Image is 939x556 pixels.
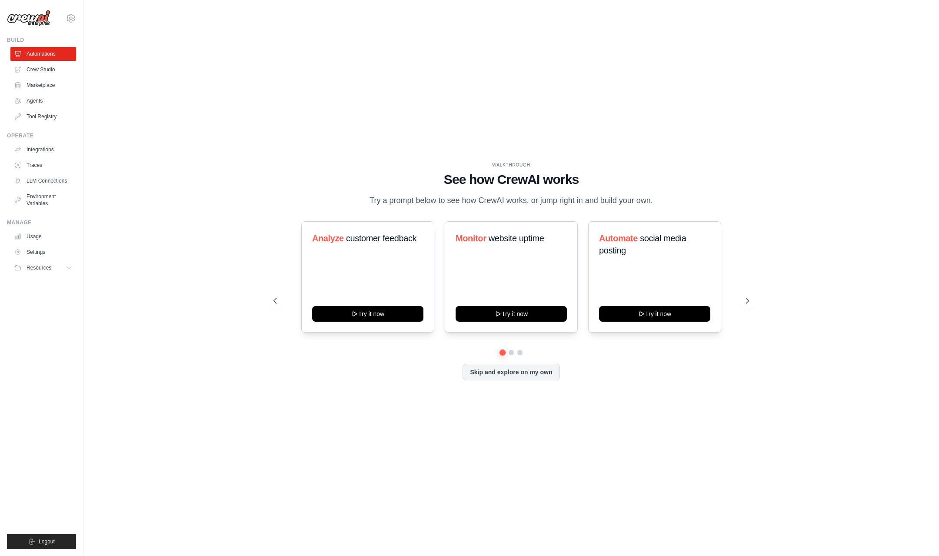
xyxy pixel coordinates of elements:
[7,10,50,27] img: Logo
[10,174,76,188] a: LLM Connections
[346,233,416,243] span: customer feedback
[10,110,76,123] a: Tool Registry
[10,245,76,259] a: Settings
[273,162,749,168] div: WALKTHROUGH
[10,63,76,77] a: Crew Studio
[273,172,749,187] h1: See how CrewAI works
[10,230,76,243] a: Usage
[463,364,559,380] button: Skip and explore on my own
[312,306,423,322] button: Try it now
[456,233,486,243] span: Monitor
[456,306,567,322] button: Try it now
[10,190,76,210] a: Environment Variables
[489,233,544,243] span: website uptime
[7,132,76,139] div: Operate
[7,534,76,549] button: Logout
[10,78,76,92] a: Marketplace
[10,94,76,108] a: Agents
[10,143,76,156] a: Integrations
[27,264,51,271] span: Resources
[599,233,686,255] span: social media posting
[39,538,55,545] span: Logout
[599,233,638,243] span: Automate
[7,37,76,43] div: Build
[10,47,76,61] a: Automations
[10,158,76,172] a: Traces
[10,261,76,275] button: Resources
[599,306,710,322] button: Try it now
[365,194,657,207] p: Try a prompt below to see how CrewAI works, or jump right in and build your own.
[312,233,344,243] span: Analyze
[7,219,76,226] div: Manage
